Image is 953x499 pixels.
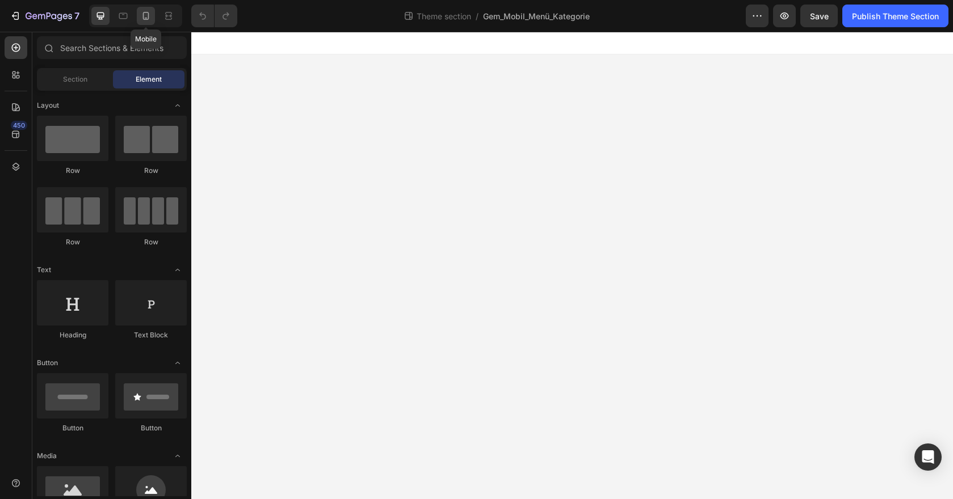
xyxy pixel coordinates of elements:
[37,166,108,176] div: Row
[476,10,478,22] span: /
[37,265,51,275] span: Text
[74,9,79,23] p: 7
[191,32,953,499] iframe: Design area
[115,330,187,340] div: Text Block
[37,423,108,433] div: Button
[800,5,838,27] button: Save
[169,96,187,115] span: Toggle open
[37,237,108,247] div: Row
[37,330,108,340] div: Heading
[914,443,942,471] div: Open Intercom Messenger
[115,423,187,433] div: Button
[169,261,187,279] span: Toggle open
[115,237,187,247] div: Row
[169,354,187,372] span: Toggle open
[414,10,473,22] span: Theme section
[37,100,59,111] span: Layout
[191,5,237,27] div: Undo/Redo
[5,5,85,27] button: 7
[810,11,829,21] span: Save
[115,166,187,176] div: Row
[11,121,27,130] div: 450
[842,5,948,27] button: Publish Theme Section
[63,74,87,84] span: Section
[37,451,57,461] span: Media
[483,10,590,22] span: Gem_Mobil_Menü_Kategorie
[37,36,187,59] input: Search Sections & Elements
[136,74,162,84] span: Element
[37,358,58,368] span: Button
[852,10,939,22] div: Publish Theme Section
[169,447,187,465] span: Toggle open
